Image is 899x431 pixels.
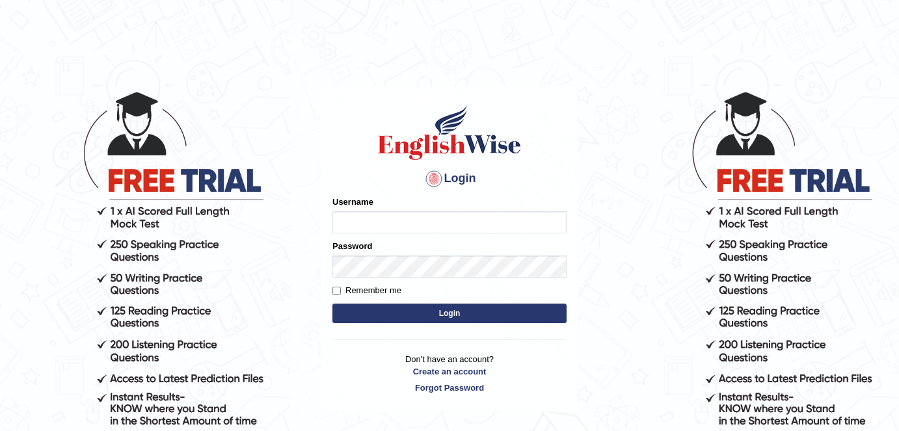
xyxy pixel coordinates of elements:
input: Remember me [332,287,341,295]
p: Don't have an account? [332,353,567,393]
button: Login [332,304,567,323]
label: Password [332,240,372,252]
h4: Login [332,168,567,189]
label: Username [332,196,373,208]
img: Logo of English Wise sign in for intelligent practice with AI [375,103,524,162]
a: Forgot Password [332,382,567,394]
a: Create an account [332,365,567,378]
label: Remember me [332,284,401,297]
